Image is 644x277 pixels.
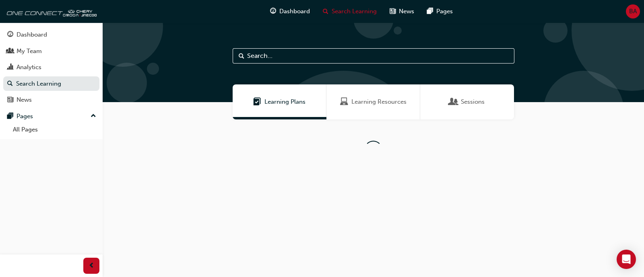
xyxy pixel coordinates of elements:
[7,64,13,71] span: chart-icon
[399,7,414,16] span: News
[233,48,514,64] input: Search...
[264,97,305,107] span: Learning Plans
[239,51,244,61] span: Search
[253,97,261,107] span: Learning Plans
[326,84,420,119] a: Learning ResourcesLearning Resources
[17,30,47,39] div: Dashboard
[3,26,99,109] button: DashboardMy TeamAnalyticsSearch LearningNews
[89,261,95,271] span: prev-icon
[270,6,276,16] span: guage-icon
[427,6,433,16] span: pages-icon
[279,7,310,16] span: Dashboard
[332,7,377,16] span: Search Learning
[17,47,42,56] div: My Team
[17,63,41,72] div: Analytics
[421,3,459,20] a: pages-iconPages
[7,80,13,88] span: search-icon
[233,84,326,119] a: Learning PlansLearning Plans
[91,111,96,121] span: up-icon
[3,60,99,75] a: Analytics
[461,97,485,107] span: Sessions
[17,95,32,105] div: News
[3,27,99,42] a: Dashboard
[3,44,99,59] a: My Team
[3,76,99,91] a: Search Learning
[264,3,316,20] a: guage-iconDashboard
[4,3,97,19] img: oneconnect
[17,112,33,121] div: Pages
[450,97,458,107] span: Sessions
[7,31,13,39] span: guage-icon
[617,250,636,269] div: Open Intercom Messenger
[7,48,13,55] span: people-icon
[390,6,396,16] span: news-icon
[383,3,421,20] a: news-iconNews
[3,109,99,124] button: Pages
[629,7,637,16] span: BA
[351,97,407,107] span: Learning Resources
[626,4,640,18] button: BA
[340,97,348,107] span: Learning Resources
[323,6,328,16] span: search-icon
[316,3,383,20] a: search-iconSearch Learning
[7,96,13,104] span: news-icon
[420,84,514,119] a: SessionsSessions
[10,123,99,136] a: All Pages
[436,7,453,16] span: Pages
[7,113,13,120] span: pages-icon
[3,92,99,107] a: News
